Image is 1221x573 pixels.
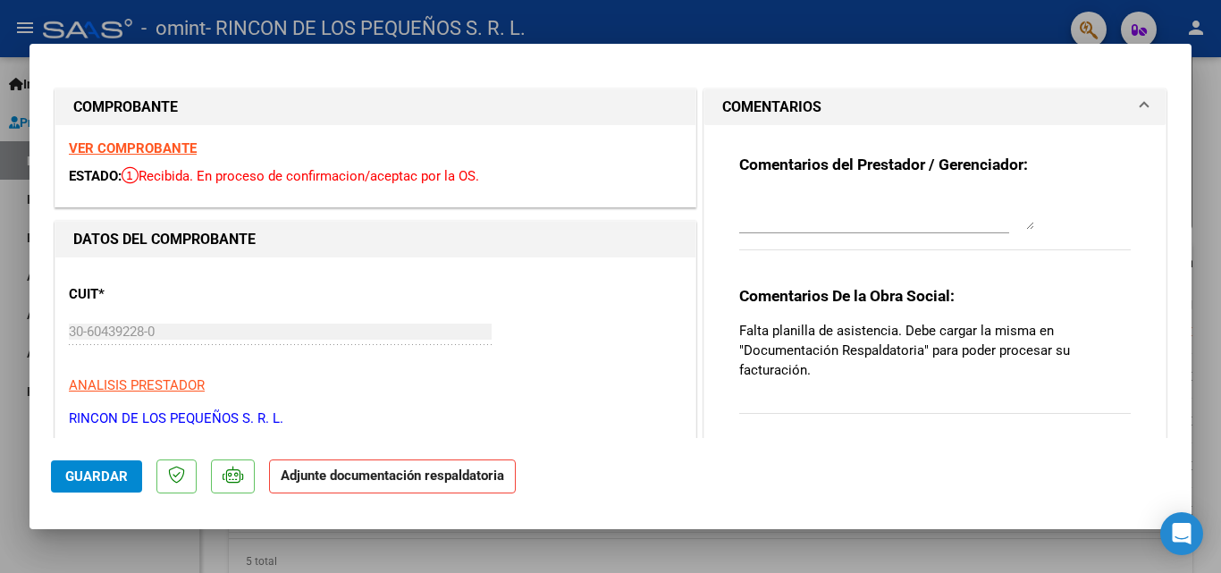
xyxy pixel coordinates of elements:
[69,140,197,156] a: VER COMPROBANTE
[739,156,1028,173] strong: Comentarios del Prestador / Gerenciador:
[122,168,479,184] span: Recibida. En proceso de confirmacion/aceptac por la OS.
[739,287,955,305] strong: Comentarios De la Obra Social:
[69,377,205,393] span: ANALISIS PRESTADOR
[51,460,142,493] button: Guardar
[722,97,821,118] h1: COMENTARIOS
[69,168,122,184] span: ESTADO:
[281,468,504,484] strong: Adjunte documentación respaldatoria
[69,409,682,429] p: RINCON DE LOS PEQUEÑOS S. R. L.
[69,284,253,305] p: CUIT
[73,231,256,248] strong: DATOS DEL COMPROBANTE
[65,468,128,485] span: Guardar
[73,98,178,115] strong: COMPROBANTE
[704,89,1166,125] mat-expansion-panel-header: COMENTARIOS
[1160,512,1203,555] div: Open Intercom Messenger
[704,125,1166,461] div: COMENTARIOS
[739,321,1131,380] p: Falta planilla de asistencia. Debe cargar la misma en "Documentación Respaldatoria" para poder pr...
